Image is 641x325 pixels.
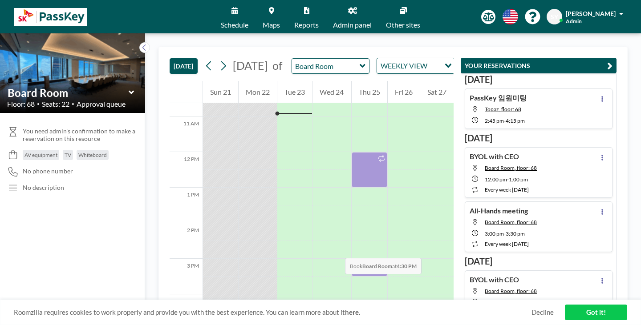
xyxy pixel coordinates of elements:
span: 1:00 PM [509,176,528,183]
span: [DATE] [233,59,268,72]
h4: BYOL with CEO [470,152,519,161]
div: Sat 27 [420,81,454,103]
span: [PERSON_NAME] [566,10,616,17]
div: Sun 21 [203,81,238,103]
h3: [DATE] [465,256,613,267]
span: - [504,230,506,237]
span: Board Room, floor: 68 [485,165,537,171]
span: No phone number [23,167,73,175]
span: 2:45 PM [485,117,504,124]
div: 3 PM [170,259,203,294]
span: Floor: 68 [7,100,35,108]
span: Approval queue [77,100,126,108]
span: Maps [263,21,280,28]
span: 4:15 PM [506,117,525,124]
span: Roomzilla requires cookies to work properly and provide you with the best experience. You can lea... [14,308,531,317]
button: [DATE] [170,58,198,74]
span: 1:00 PM [509,299,528,306]
span: of [272,59,282,72]
span: SY [551,13,558,21]
span: Seats: 22 [42,100,69,108]
span: 3:00 PM [485,230,504,237]
div: Fri 26 [388,81,420,103]
span: Topaz, floor: 68 [485,106,521,112]
h4: PassKey 임원미팅 [470,93,527,102]
h3: [DATE] [465,74,613,85]
div: 12 PM [170,152,203,188]
span: 12:00 PM [485,299,507,306]
span: every week [DATE] [485,186,529,193]
span: 3:30 PM [506,230,525,237]
div: Thu 25 [352,81,387,103]
div: No description [23,184,64,192]
span: • [72,101,74,107]
h4: BYOL with CEO [470,275,519,284]
input: Board Room [292,59,360,73]
b: 4:30 PM [397,263,417,269]
span: WEEKLY VIEW [379,60,429,72]
span: Board Room, floor: 68 [485,288,537,294]
div: 1 PM [170,188,203,223]
a: Got it! [565,305,627,320]
div: 11 AM [170,116,203,152]
div: Wed 24 [312,81,351,103]
div: Mon 22 [239,81,277,103]
input: Search for option [430,60,439,72]
a: Decline [531,308,554,317]
span: - [507,176,509,183]
span: every week [DATE] [485,241,529,247]
span: Board Room, floor: 68 [485,219,537,225]
span: Admin [566,18,582,24]
span: Admin panel [333,21,372,28]
span: Reports [294,21,319,28]
span: Whiteboard [78,152,107,158]
span: Other sites [386,21,420,28]
span: • [37,101,40,107]
input: Board Room [8,86,129,99]
span: - [504,117,506,124]
span: AV equipment [24,152,57,158]
div: Search for option [377,58,454,73]
img: organization-logo [14,8,87,26]
div: 2 PM [170,223,203,259]
span: TV [65,152,71,158]
b: Board Room [362,263,392,269]
span: Book at [345,258,422,274]
div: Tue 23 [277,81,312,103]
h4: All-Hands meeting [470,206,528,215]
a: here. [345,308,360,316]
span: - [507,299,509,306]
span: 12:00 PM [485,176,507,183]
span: You need admin's confirmation to make a reservation on this resource [23,127,138,143]
button: YOUR RESERVATIONS [461,58,617,73]
span: Schedule [221,21,248,28]
h3: [DATE] [465,132,613,144]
